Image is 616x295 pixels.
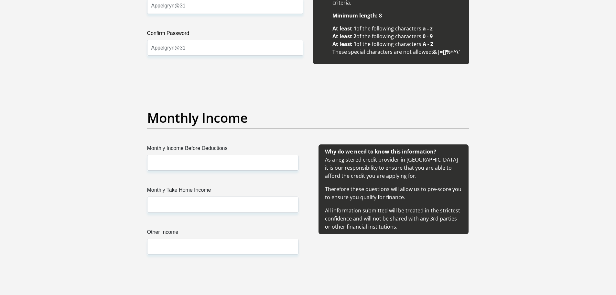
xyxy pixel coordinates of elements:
input: Confirm Password [147,40,303,56]
b: At least 1 [332,40,356,48]
label: Monthly Take Home Income [147,186,298,197]
input: Monthly Take Home Income [147,197,298,212]
h2: Monthly Income [147,110,469,126]
li: These special characters are not allowed: [332,48,463,56]
b: At least 2 [332,33,356,40]
span: As a registered credit provider in [GEOGRAPHIC_DATA] it is our responsibility to ensure that you ... [325,148,461,230]
b: Why do we need to know this information? [325,148,436,155]
input: Monthly Income Before Deductions [147,155,298,171]
input: Other Income [147,239,298,255]
b: At least 1 [332,25,356,32]
b: A - Z [423,40,433,48]
label: Confirm Password [147,29,303,40]
li: of the following characters: [332,40,463,48]
label: Monthly Income Before Deductions [147,144,298,155]
b: Minimum length: 8 [332,12,382,19]
li: of the following characters: [332,32,463,40]
b: a - z [423,25,433,32]
label: Other Income [147,228,298,239]
b: &|=[]%+^\' [433,48,460,55]
b: 0 - 9 [423,33,433,40]
li: of the following characters: [332,25,463,32]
